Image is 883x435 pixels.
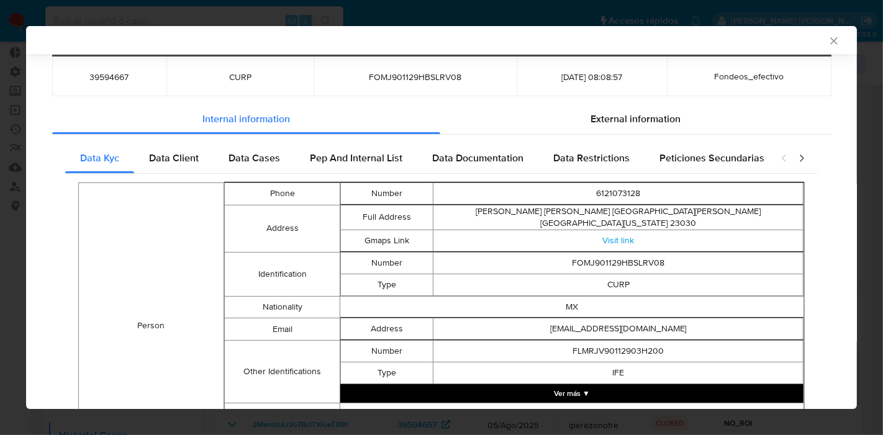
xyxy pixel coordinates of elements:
div: closure-recommendation-modal [26,26,857,409]
td: HOUSEKEEPER [340,403,804,424]
button: Cerrar ventana [828,35,839,46]
button: Expand array [340,384,804,403]
td: FOMJ901129HBSLRV08 [433,252,804,274]
td: Address [341,318,433,339]
td: Phone [224,182,340,205]
td: FLMRJV90112903H200 [433,340,804,362]
div: Detailed internal info [65,143,768,173]
span: CURP [181,71,299,83]
span: Data Kyc [80,151,119,165]
span: [DATE] 08:08:57 [532,71,652,83]
td: [EMAIL_ADDRESS][DOMAIN_NAME] [433,318,804,339]
td: CURP [433,274,804,295]
td: Email [224,318,340,340]
span: Data Documentation [432,151,523,165]
div: Detailed info [52,104,831,134]
td: Type [341,362,433,383]
span: 39594667 [67,71,152,83]
span: Data Restrictions [553,151,630,165]
td: Address [224,205,340,252]
span: Fondeos_efectivo [715,70,784,83]
td: Identification [224,252,340,296]
td: 6121073128 [433,182,804,204]
td: Number [341,340,433,362]
span: Pep And Internal List [310,151,402,165]
td: Occupation [224,403,340,424]
td: [PERSON_NAME] [PERSON_NAME] [GEOGRAPHIC_DATA][PERSON_NAME] [GEOGRAPHIC_DATA][US_STATE] 23030 [433,205,804,230]
span: Data Cases [229,151,280,165]
td: IFE [433,362,804,383]
td: Number [341,252,433,274]
td: Gmaps Link [341,230,433,251]
a: Visit link [602,234,634,246]
td: Nationality [224,296,340,318]
td: MX [340,296,804,318]
td: Other Identifications [224,340,340,403]
span: Internal information [202,112,290,126]
td: Full Address [341,205,433,230]
span: Data Client [149,151,199,165]
span: FOMJ901129HBSLRV08 [328,71,502,83]
span: External information [591,112,681,126]
td: Number [341,182,433,204]
span: Peticiones Secundarias [659,151,764,165]
td: Type [341,274,433,295]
